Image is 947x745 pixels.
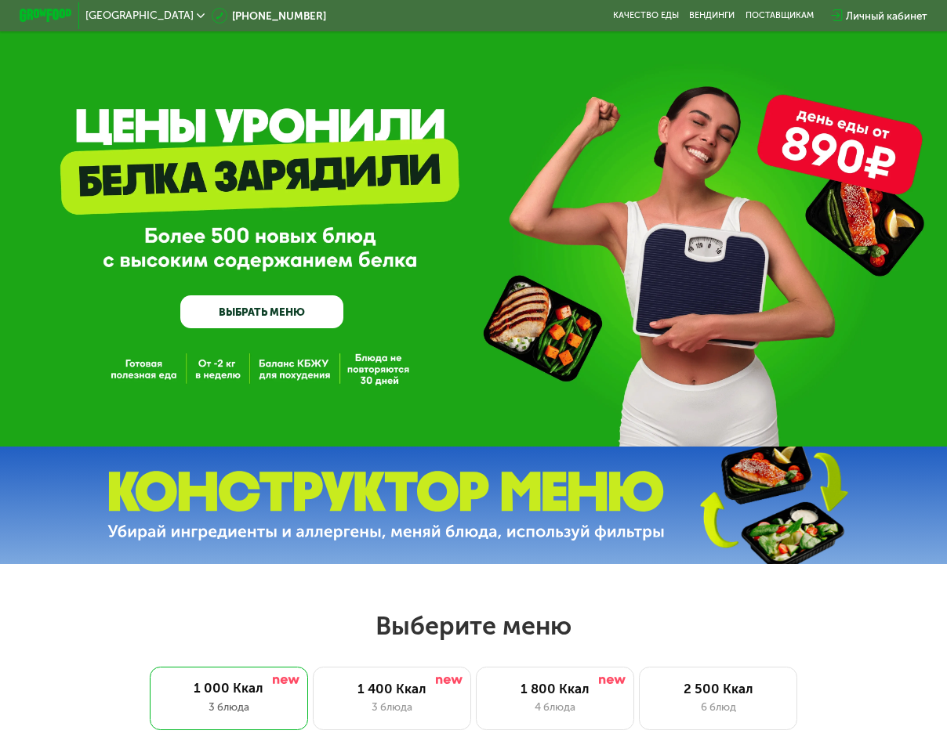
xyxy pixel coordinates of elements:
h2: Выберите меню [42,610,905,642]
div: 3 блюда [327,699,457,714]
a: Качество еды [613,10,679,20]
div: 6 блюд [653,699,783,714]
div: 1 400 Ккал [327,681,457,696]
span: [GEOGRAPHIC_DATA] [85,10,194,20]
a: ВЫБРАТЬ МЕНЮ [180,295,344,328]
div: поставщикам [746,10,814,20]
div: 1 800 Ккал [490,681,620,696]
div: 3 блюда [163,699,294,714]
div: 1 000 Ккал [163,680,294,696]
div: Личный кабинет [846,8,927,24]
a: [PHONE_NUMBER] [212,8,327,24]
a: Вендинги [689,10,735,20]
div: 4 блюда [490,699,620,714]
div: 2 500 Ккал [653,681,783,696]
